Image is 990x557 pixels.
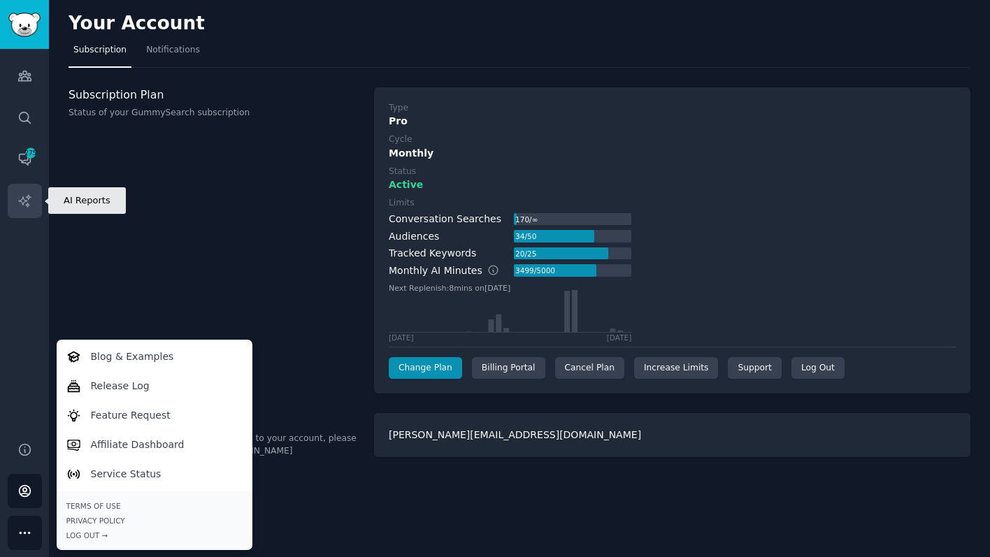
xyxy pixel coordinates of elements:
[91,408,171,423] p: Feature Request
[69,39,131,68] a: Subscription
[389,263,514,278] div: Monthly AI Minutes
[59,342,250,371] a: Blog & Examples
[389,212,501,226] div: Conversation Searches
[69,87,359,102] h3: Subscription Plan
[514,230,538,243] div: 34 / 50
[8,13,41,37] img: GummySearch logo
[389,357,462,379] a: Change Plan
[91,379,150,393] p: Release Log
[389,283,510,292] text: Next Replenish: 8 mins on [DATE]
[69,107,359,120] p: Status of your GummySearch subscription
[66,530,243,540] div: Log Out →
[389,229,439,244] div: Audiences
[389,178,423,192] span: Active
[514,213,539,226] div: 170 / ∞
[91,349,174,364] p: Blog & Examples
[514,264,557,277] div: 3499 / 5000
[66,501,243,511] a: Terms of Use
[8,142,42,176] a: 275
[472,357,545,379] div: Billing Portal
[24,148,37,158] span: 275
[91,437,185,452] p: Affiliate Dashboard
[91,467,162,482] p: Service Status
[73,44,127,57] span: Subscription
[389,333,414,342] div: [DATE]
[555,357,624,379] div: Cancel Plan
[791,357,845,379] div: Log Out
[389,114,956,129] div: Pro
[69,13,205,35] h2: Your Account
[141,39,205,68] a: Notifications
[514,247,538,260] div: 20 / 25
[59,430,250,459] a: Affiliate Dashboard
[59,371,250,400] a: Release Log
[728,357,781,379] a: Support
[66,516,243,526] a: Privacy Policy
[389,133,412,146] div: Cycle
[374,413,970,457] div: [PERSON_NAME][EMAIL_ADDRESS][DOMAIN_NAME]
[389,146,956,161] div: Monthly
[59,400,250,430] a: Feature Request
[59,459,250,489] a: Service Status
[389,246,476,261] div: Tracked Keywords
[146,44,200,57] span: Notifications
[634,357,719,379] a: Increase Limits
[389,166,416,178] div: Status
[389,197,415,210] div: Limits
[389,102,408,115] div: Type
[607,333,632,342] div: [DATE]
